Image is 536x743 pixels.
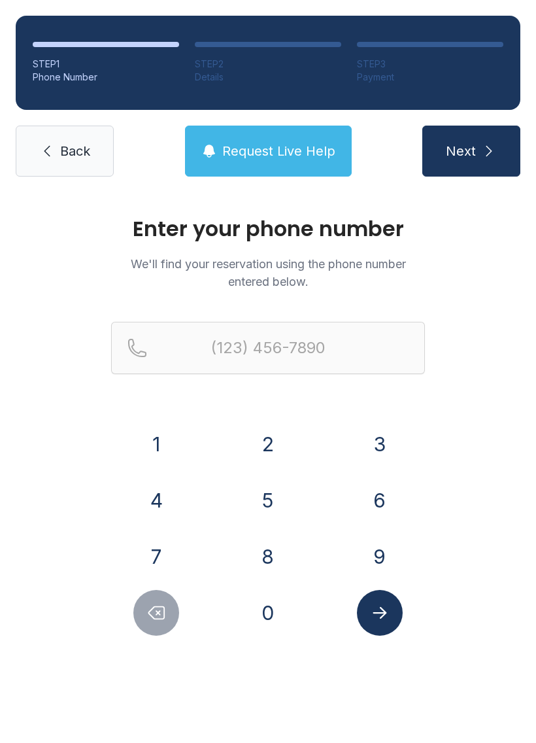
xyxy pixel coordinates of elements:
[357,590,403,636] button: Submit lookup form
[245,421,291,467] button: 2
[133,534,179,579] button: 7
[60,142,90,160] span: Back
[111,218,425,239] h1: Enter your phone number
[245,477,291,523] button: 5
[357,71,503,84] div: Payment
[195,71,341,84] div: Details
[111,255,425,290] p: We'll find your reservation using the phone number entered below.
[133,421,179,467] button: 1
[195,58,341,71] div: STEP 2
[245,590,291,636] button: 0
[133,590,179,636] button: Delete number
[357,58,503,71] div: STEP 3
[111,322,425,374] input: Reservation phone number
[245,534,291,579] button: 8
[222,142,335,160] span: Request Live Help
[133,477,179,523] button: 4
[357,534,403,579] button: 9
[33,71,179,84] div: Phone Number
[357,421,403,467] button: 3
[446,142,476,160] span: Next
[33,58,179,71] div: STEP 1
[357,477,403,523] button: 6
